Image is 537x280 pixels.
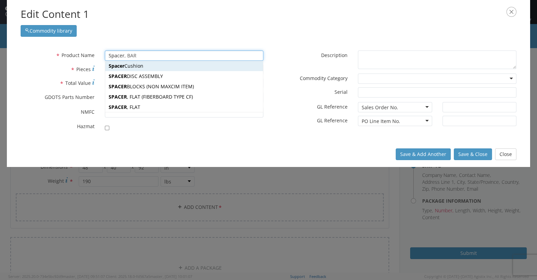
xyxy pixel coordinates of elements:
[109,63,124,69] strong: Spacer
[105,71,263,81] div: DISC ASSEMBLY
[105,81,263,92] div: BLOCKS (NON MAXCIM ITEM)
[21,25,77,37] button: Commodity library
[105,102,263,112] div: , FLAT
[105,61,263,71] div: Cushion
[76,66,91,72] span: Pieces
[317,103,348,110] span: GL Reference
[362,118,400,125] div: PO Line Item No.
[45,94,95,100] span: GDOTS Parts Number
[105,92,263,102] div: , FLAT (FIBERBOARD TYPE CF)
[495,148,516,160] button: Close
[362,104,398,111] div: Sales Order No.
[454,148,492,160] button: Save & Close
[109,93,127,100] strong: SPACER
[109,83,127,90] strong: SPACER
[109,73,127,79] strong: SPACER
[317,117,348,124] span: GL Reference
[81,109,95,115] span: NMFC
[65,80,91,86] span: Total Value
[62,52,95,58] span: Product Name
[109,104,127,110] strong: SPACER
[321,52,348,58] span: Description
[21,7,516,22] h2: Edit Content 1
[77,123,95,130] span: Hazmat
[300,75,348,81] span: Commodity Category
[396,148,451,160] button: Save & Add Another
[335,89,348,95] span: Serial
